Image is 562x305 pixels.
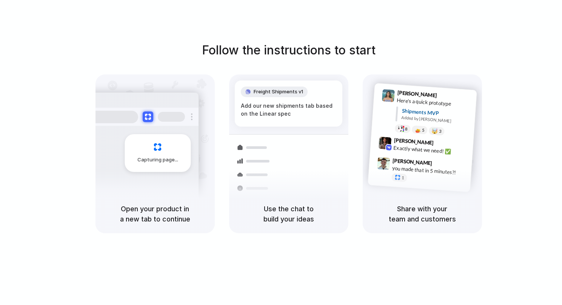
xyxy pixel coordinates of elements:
[401,176,404,180] span: 1
[422,128,424,132] span: 5
[394,136,434,147] span: [PERSON_NAME]
[431,128,438,134] div: 🤯
[393,144,469,157] div: Exactly what we need! ✅
[439,129,441,133] span: 3
[105,204,206,224] h5: Open your product in a new tab to continue
[202,41,376,59] h1: Follow the instructions to start
[254,88,303,96] span: Freight Shipments v1
[392,164,467,177] div: you made that in 5 minutes?!
[238,204,339,224] h5: Use the chat to build your ideas
[392,156,432,167] span: [PERSON_NAME]
[434,160,450,169] span: 9:47 AM
[137,156,179,164] span: Capturing page
[396,96,472,109] div: Here's a quick prototype
[405,127,407,131] span: 8
[397,88,437,99] span: [PERSON_NAME]
[372,204,473,224] h5: Share with your team and customers
[402,107,471,119] div: Shipments MVP
[241,102,336,118] div: Add our new shipments tab based on the Linear spec
[401,115,471,125] div: Added by [PERSON_NAME]
[439,92,454,101] span: 9:41 AM
[436,139,451,149] span: 9:42 AM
